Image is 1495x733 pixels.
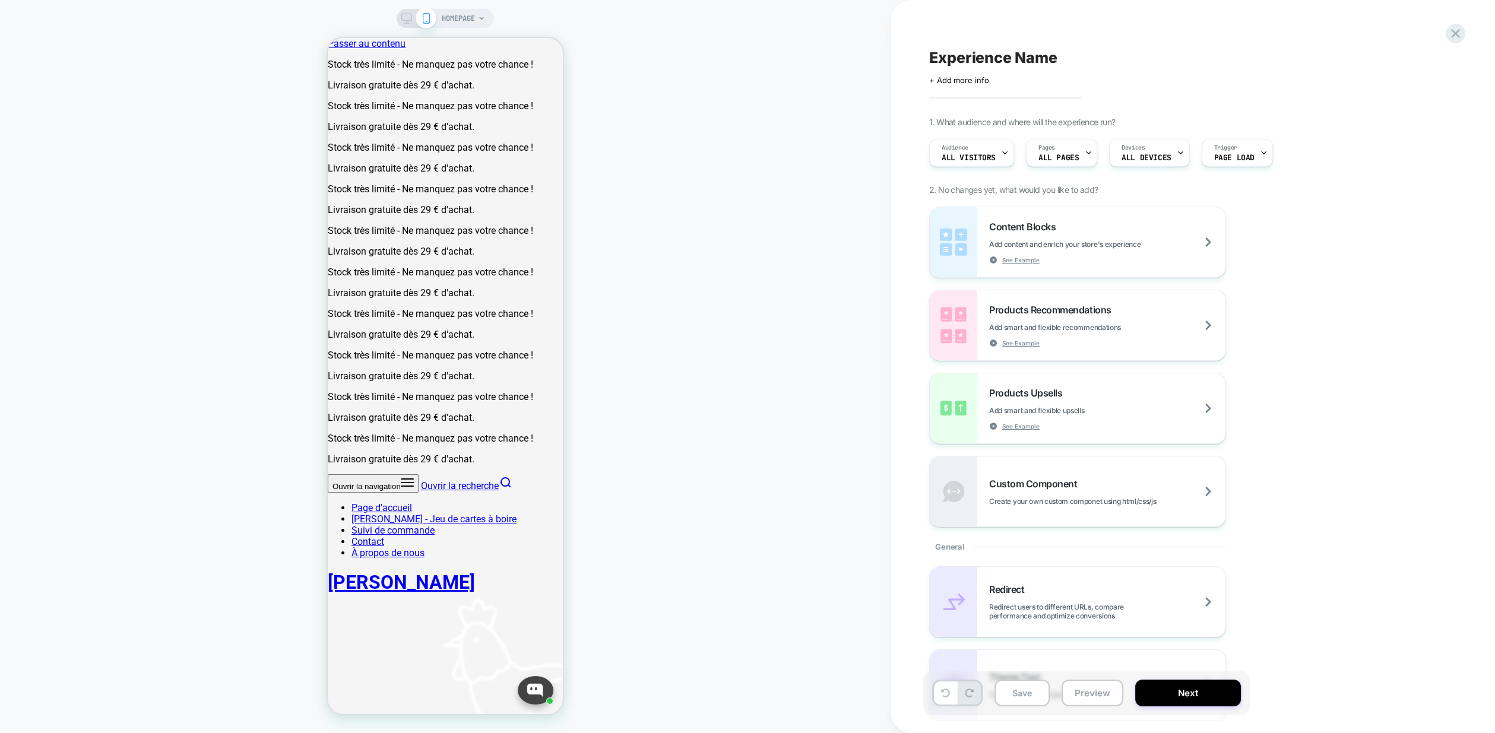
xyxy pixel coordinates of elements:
[989,240,1200,249] span: Add content and enrich your store's experience
[1122,144,1145,152] span: Devices
[989,478,1083,490] span: Custom Component
[24,498,56,509] a: Contact
[1002,256,1040,264] span: See Example
[93,442,184,453] a: Ouvrir la recherche
[190,638,226,667] button: Ouvrir la boîte de discussion
[942,144,968,152] span: Audience
[989,304,1117,316] span: Products Recommendations
[989,583,1030,595] span: Redirect
[929,117,1115,127] span: 1. What audience and where will the experience run?
[24,475,189,487] a: [PERSON_NAME] - Jeu de cartes à boire
[1038,144,1055,152] span: Pages
[989,221,1062,233] span: Content Blocks
[1214,144,1237,152] span: Trigger
[1002,339,1040,347] span: See Example
[24,509,97,521] a: À propos de nous
[24,487,107,498] a: Suivi de commande
[1038,154,1079,162] span: ALL PAGES
[929,75,989,85] span: + Add more info
[24,464,84,475] a: Page d'accueil
[1062,680,1123,706] button: Preview
[93,442,171,453] span: Ouvrir la recherche
[1214,154,1255,162] span: Page Load
[989,387,1068,399] span: Products Upsells
[989,602,1225,620] span: Redirect users to different URLs, compare performance and optimize conversions
[989,323,1180,332] span: Add smart and flexible recommendations
[929,527,1226,566] div: General
[929,185,1098,195] span: 2. No changes yet, what would you like to add?
[994,680,1050,706] button: Save
[5,444,73,453] span: Ouvrir la navigation
[442,9,475,28] span: HOMEPAGE
[929,49,1057,66] span: Experience Name
[989,497,1215,506] span: Create your own custom componet using html/css/js
[1135,680,1241,706] button: Next
[1122,154,1171,162] span: ALL DEVICES
[1002,422,1040,430] span: See Example
[989,406,1144,415] span: Add smart and flexible upsells
[942,154,996,162] span: All Visitors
